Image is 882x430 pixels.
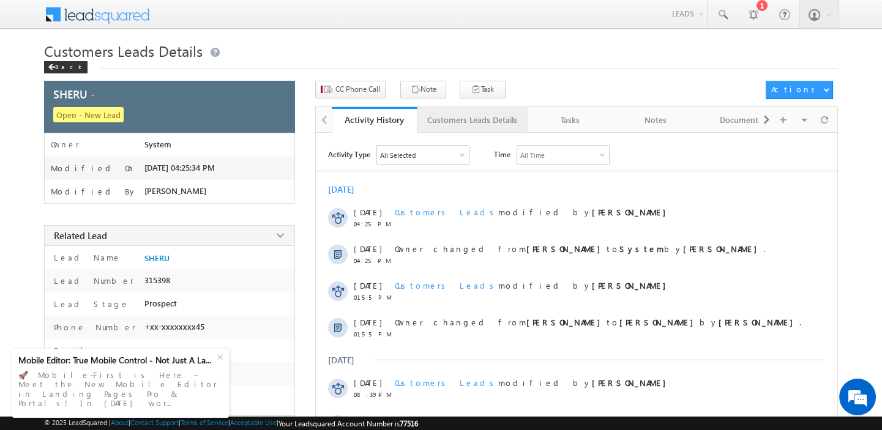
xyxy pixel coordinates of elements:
[111,418,129,426] a: About
[395,377,498,388] span: Customers Leads
[51,275,134,286] label: Lead Number
[395,377,672,388] span: modified by
[592,207,672,217] strong: [PERSON_NAME]
[51,252,121,262] label: Lead Name
[354,294,391,301] span: 01:55 PM
[719,414,799,424] strong: [PERSON_NAME]
[494,145,510,163] span: Time
[592,377,672,388] strong: [PERSON_NAME]
[766,81,833,99] button: Actions
[526,414,607,424] strong: [PERSON_NAME]
[144,139,171,149] span: System
[18,355,215,366] div: Mobile Editor: True Mobile Control - Not Just A La...
[683,243,763,254] strong: [PERSON_NAME]
[144,253,170,263] a: SHERU
[44,418,418,428] span: © 2025 LeadSquared | | | | |
[328,354,368,366] div: [DATE]
[354,243,381,254] span: [DATE]
[395,317,801,327] span: Owner changed from to by .
[623,113,688,127] div: Notes
[354,377,381,388] span: [DATE]
[528,107,614,133] a: Tasks
[699,107,785,133] a: Documents
[427,113,517,127] div: Customers Leads Details
[395,207,498,217] span: Customers Leads
[144,186,206,196] span: [PERSON_NAME]
[51,322,136,332] label: Phone Number
[377,146,469,164] div: All Selected
[53,107,124,122] span: Open - New Lead
[460,81,506,98] button: Task
[341,114,408,125] div: Activity History
[144,322,204,332] span: +xx-xxxxxxxx45
[709,113,774,127] div: Documents
[380,151,416,159] div: All Selected
[51,163,135,173] label: Modified On
[181,418,228,426] a: Terms of Service
[130,418,179,426] a: Contact Support
[51,187,137,196] label: Modified By
[771,84,820,95] div: Actions
[44,41,203,61] span: Customers Leads Details
[332,107,417,133] a: Activity History
[354,391,391,398] span: 08:39 PM
[144,163,215,172] span: [DATE] 04:25:34 PM
[53,86,95,102] span: SHERU -
[230,418,277,426] a: Acceptable Use
[354,207,381,217] span: [DATE]
[354,280,381,291] span: [DATE]
[354,317,381,327] span: [DATE]
[328,145,370,163] span: Activity Type
[613,107,699,133] a: Notes
[54,229,107,242] span: Related Lead
[315,81,386,98] button: CC Phone Call
[619,414,700,424] strong: [PERSON_NAME]
[278,419,418,428] span: Your Leadsquared Account Number is
[719,317,799,327] strong: [PERSON_NAME]
[144,298,177,308] span: Prospect
[526,243,607,254] strong: [PERSON_NAME]
[395,280,498,291] span: Customers Leads
[619,243,664,254] strong: System
[354,414,381,424] span: [DATE]
[328,183,368,195] div: [DATE]
[144,275,170,285] span: 315398
[400,81,446,98] button: Note
[395,280,672,291] span: modified by
[354,220,391,228] span: 04:25 PM
[44,61,88,73] div: Back
[354,257,391,264] span: 04:25 PM
[538,113,603,127] div: Tasks
[51,139,80,149] label: Owner
[335,84,380,95] span: CC Phone Call
[526,317,607,327] strong: [PERSON_NAME]
[395,243,765,254] span: Owner changed from to by .
[211,346,232,366] div: +
[51,345,93,355] label: Email
[520,151,545,159] div: All Time
[18,366,223,412] div: 🚀 Mobile-First is Here – Meet the New Mobile Editor in Landing Pages Pro & Portals! In [DATE] wor...
[417,107,528,133] a: Customers Leads Details
[354,330,391,338] span: 01:55 PM
[395,207,672,217] span: modified by
[400,419,418,428] span: 77516
[395,414,801,424] span: Owner changed from to by .
[619,317,700,327] strong: [PERSON_NAME]
[51,298,129,309] label: Lead Stage
[592,280,672,291] strong: [PERSON_NAME]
